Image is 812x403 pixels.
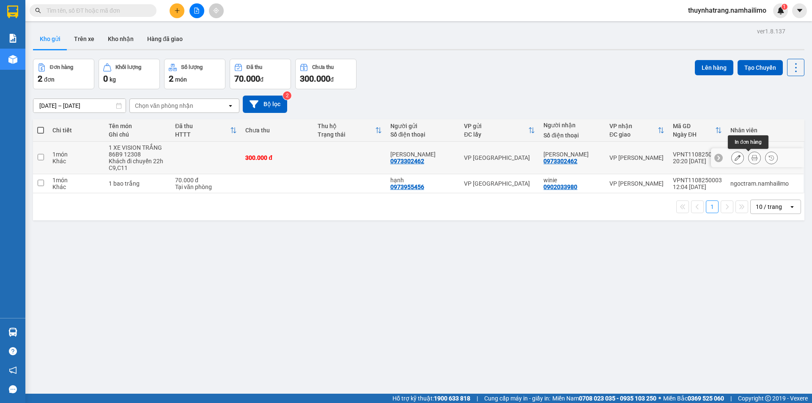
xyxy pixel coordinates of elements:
[44,76,55,83] span: đơn
[283,91,291,100] sup: 2
[669,119,726,142] th: Toggle SortBy
[209,3,224,18] button: aim
[174,8,180,14] span: plus
[140,29,189,49] button: Hàng đã giao
[99,59,160,89] button: Khối lượng0kg
[230,59,291,89] button: Đã thu70.000đ
[392,394,470,403] span: Hỗ trợ kỹ thuật:
[783,4,786,10] span: 1
[673,131,715,138] div: Ngày ĐH
[757,27,785,36] div: ver 1.8.137
[7,5,18,18] img: logo-vxr
[312,64,334,70] div: Chưa thu
[730,180,799,187] div: ngoctram.namhailimo
[460,119,539,142] th: Toggle SortBy
[605,119,669,142] th: Toggle SortBy
[33,59,94,89] button: Đơn hàng2đơn
[9,347,17,355] span: question-circle
[101,29,140,49] button: Kho nhận
[181,64,203,70] div: Số lượng
[390,158,424,164] div: 0973302462
[52,127,100,134] div: Chi tiết
[234,74,260,84] span: 70.000
[609,154,664,161] div: VP [PERSON_NAME]
[688,395,724,402] strong: 0369 525 060
[109,180,167,187] div: 1 bao trắng
[789,203,796,210] svg: open
[213,8,219,14] span: aim
[175,76,187,83] span: món
[681,5,773,16] span: thuynhatrang.namhailimo
[543,151,601,158] div: Đỗ Văn Hệ
[115,64,141,70] div: Khối lượng
[52,184,100,190] div: Khác
[170,3,184,18] button: plus
[484,394,550,403] span: Cung cấp máy in - giấy in:
[8,34,17,43] img: solution-icon
[169,74,173,84] span: 2
[50,64,73,70] div: Đơn hàng
[543,177,601,184] div: winie
[330,76,334,83] span: đ
[260,76,263,83] span: đ
[796,7,804,14] span: caret-down
[756,203,782,211] div: 10 / trang
[67,29,101,49] button: Trên xe
[728,135,768,149] div: In đơn hàng
[175,123,230,129] div: Đã thu
[464,180,535,187] div: VP [GEOGRAPHIC_DATA]
[109,144,167,158] div: 1 XE VISION TRẮNG 86B9 12308
[33,29,67,49] button: Kho gửi
[609,131,658,138] div: ĐC giao
[171,119,241,142] th: Toggle SortBy
[579,395,656,402] strong: 0708 023 035 - 0935 103 250
[109,123,167,129] div: Tên món
[313,119,386,142] th: Toggle SortBy
[300,74,330,84] span: 300.000
[673,151,722,158] div: VPNT1108250004
[9,366,17,374] span: notification
[52,158,100,164] div: Khác
[390,184,424,190] div: 0973955456
[175,131,230,138] div: HTTT
[38,74,42,84] span: 2
[782,4,787,10] sup: 1
[543,132,601,139] div: Số điện thoại
[543,122,601,129] div: Người nhận
[765,395,771,401] span: copyright
[109,158,167,171] div: Khách đi chuyến 22h C9,C11
[247,64,262,70] div: Đã thu
[777,7,785,14] img: icon-new-feature
[52,177,100,184] div: 1 món
[9,385,17,393] span: message
[245,127,309,134] div: Chưa thu
[543,184,577,190] div: 0902033980
[175,177,237,184] div: 70.000 đ
[673,177,722,184] div: VPNT1108250003
[673,123,715,129] div: Mã GD
[673,184,722,190] div: 12:04 [DATE]
[390,123,456,129] div: Người gửi
[706,200,719,213] button: 1
[189,3,204,18] button: file-add
[194,8,200,14] span: file-add
[477,394,478,403] span: |
[52,151,100,158] div: 1 món
[390,131,456,138] div: Số điện thoại
[730,127,799,134] div: Nhân viên
[731,151,744,164] div: Sửa đơn hàng
[543,158,577,164] div: 0973302462
[175,184,237,190] div: Tại văn phòng
[318,123,375,129] div: Thu hộ
[135,101,193,110] div: Chọn văn phòng nhận
[663,394,724,403] span: Miền Bắc
[390,151,456,158] div: Đỗ Văn Hệ
[318,131,375,138] div: Trạng thái
[390,177,456,184] div: hạnh
[33,99,126,112] input: Select a date range.
[552,394,656,403] span: Miền Nam
[464,131,528,138] div: ĐC lấy
[227,102,234,109] svg: open
[673,158,722,164] div: 20:20 [DATE]
[245,154,309,161] div: 300.000 đ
